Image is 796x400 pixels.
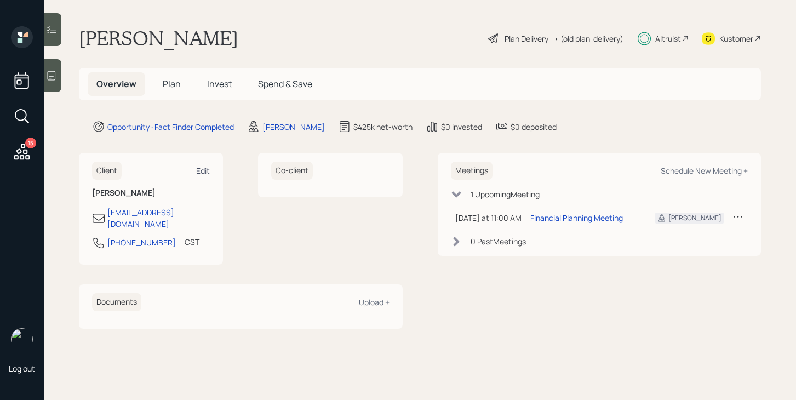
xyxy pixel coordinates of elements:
[554,33,623,44] div: • (old plan-delivery)
[471,236,526,247] div: 0 Past Meeting s
[661,165,748,176] div: Schedule New Meeting +
[11,328,33,350] img: michael-russo-headshot.png
[511,121,557,133] div: $0 deposited
[359,297,390,307] div: Upload +
[107,237,176,248] div: [PHONE_NUMBER]
[196,165,210,176] div: Edit
[107,121,234,133] div: Opportunity · Fact Finder Completed
[505,33,548,44] div: Plan Delivery
[163,78,181,90] span: Plan
[471,188,540,200] div: 1 Upcoming Meeting
[79,26,238,50] h1: [PERSON_NAME]
[9,363,35,374] div: Log out
[655,33,681,44] div: Altruist
[530,212,623,224] div: Financial Planning Meeting
[258,78,312,90] span: Spend & Save
[441,121,482,133] div: $0 invested
[271,162,313,180] h6: Co-client
[455,212,522,224] div: [DATE] at 11:00 AM
[25,138,36,148] div: 15
[185,236,199,248] div: CST
[207,78,232,90] span: Invest
[92,188,210,198] h6: [PERSON_NAME]
[92,162,122,180] h6: Client
[262,121,325,133] div: [PERSON_NAME]
[668,213,721,223] div: [PERSON_NAME]
[107,207,210,230] div: [EMAIL_ADDRESS][DOMAIN_NAME]
[719,33,753,44] div: Kustomer
[96,78,136,90] span: Overview
[451,162,493,180] h6: Meetings
[353,121,413,133] div: $425k net-worth
[92,293,141,311] h6: Documents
